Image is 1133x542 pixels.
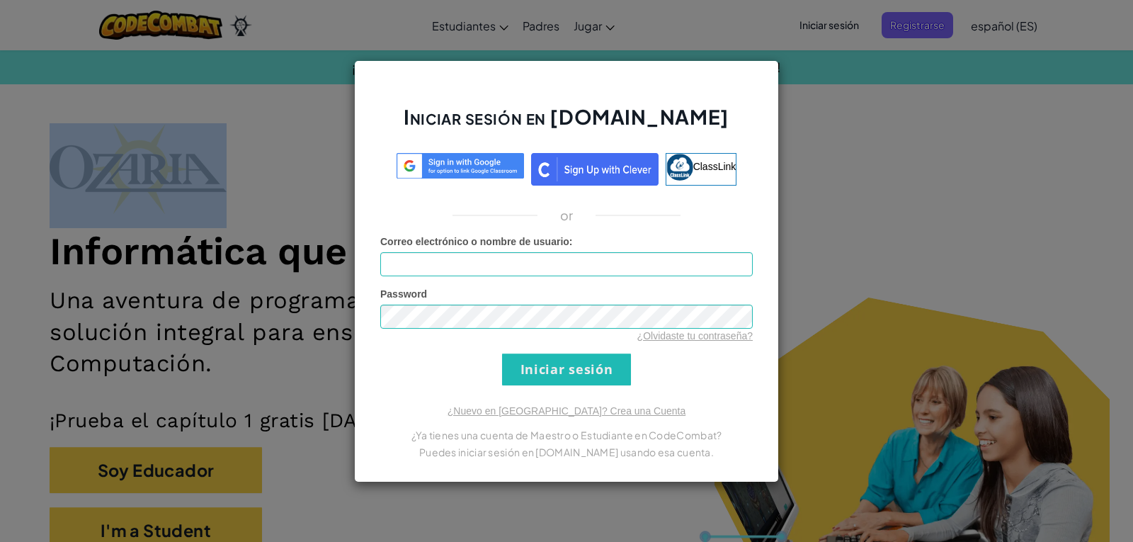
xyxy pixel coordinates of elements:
label: : [380,235,573,249]
img: clever_sso_button@2x.png [531,153,659,186]
a: ¿Olvidaste tu contraseña? [637,330,753,341]
a: ¿Nuevo en [GEOGRAPHIC_DATA]? Crea una Cuenta [448,405,685,417]
p: Puedes iniciar sesión en [DOMAIN_NAME] usando esa cuenta. [380,444,753,461]
p: ¿Ya tienes una cuenta de Maestro o Estudiante en CodeCombat? [380,427,753,444]
img: classlink-logo-small.png [666,154,693,181]
span: Correo electrónico o nombre de usuario [380,236,569,247]
input: Iniciar sesión [502,354,631,385]
span: Password [380,288,427,300]
span: ClassLink [693,160,736,171]
img: log-in-google-sso.svg [397,153,524,179]
h2: Iniciar sesión en [DOMAIN_NAME] [380,103,753,145]
p: or [560,207,574,224]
